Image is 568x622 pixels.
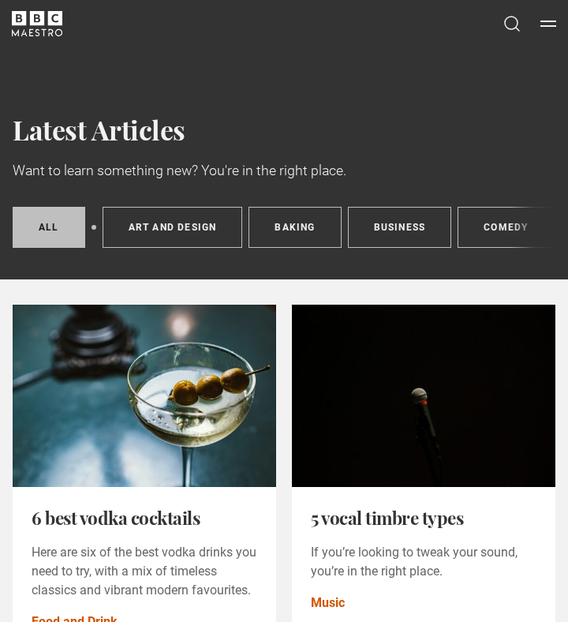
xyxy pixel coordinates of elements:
[13,111,555,148] h1: Latest Articles
[13,207,555,254] nav: Categories
[13,207,85,248] a: All
[103,207,243,248] a: Art and Design
[348,207,452,248] a: Business
[32,506,200,530] a: 6 best vodka cocktails
[458,207,554,248] a: Comedy
[248,207,341,248] a: Baking
[540,16,556,32] button: Toggle navigation
[311,506,463,530] a: 5 vocal timbre types
[12,11,62,36] svg: BBC Maestro
[311,594,345,613] a: Music
[13,160,555,182] p: Want to learn something new? You're in the right place.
